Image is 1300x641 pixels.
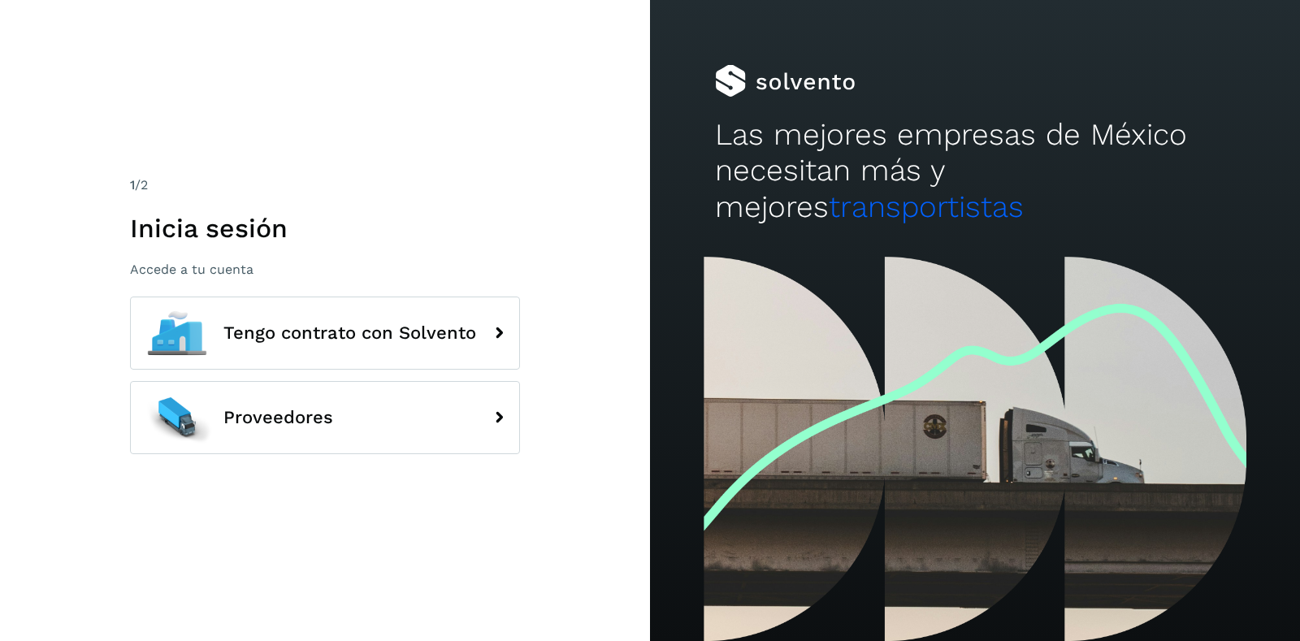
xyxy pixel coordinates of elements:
span: transportistas [829,189,1024,224]
span: Tengo contrato con Solvento [223,323,476,343]
button: Tengo contrato con Solvento [130,297,520,370]
button: Proveedores [130,381,520,454]
div: /2 [130,175,520,195]
h2: Las mejores empresas de México necesitan más y mejores [715,117,1235,225]
p: Accede a tu cuenta [130,262,520,277]
span: 1 [130,177,135,193]
h1: Inicia sesión [130,213,520,244]
span: Proveedores [223,408,333,427]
